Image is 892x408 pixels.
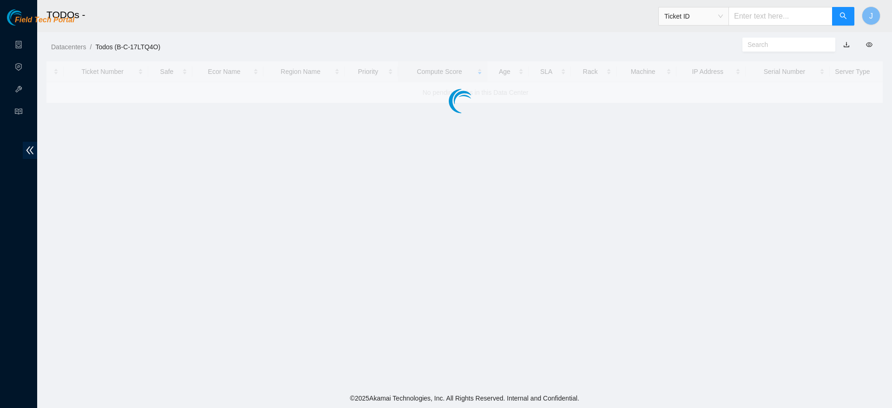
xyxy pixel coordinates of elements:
[664,9,723,23] span: Ticket ID
[15,104,22,122] span: read
[862,7,880,25] button: J
[866,41,872,48] span: eye
[23,142,37,159] span: double-left
[840,12,847,21] span: search
[15,16,74,25] span: Field Tech Portal
[7,17,74,29] a: Akamai TechnologiesField Tech Portal
[37,388,892,408] footer: © 2025 Akamai Technologies, Inc. All Rights Reserved. Internal and Confidential.
[748,39,823,50] input: Search
[728,7,833,26] input: Enter text here...
[90,43,92,51] span: /
[836,37,857,52] button: download
[869,10,873,22] span: J
[51,43,86,51] a: Datacenters
[832,7,854,26] button: search
[7,9,47,26] img: Akamai Technologies
[95,43,160,51] a: Todos (B-C-17LTQ4O)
